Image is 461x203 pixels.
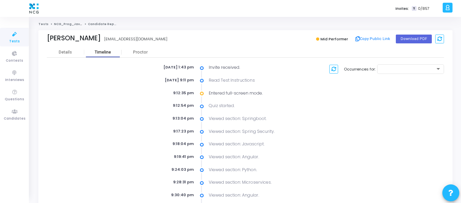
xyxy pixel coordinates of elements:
div: 9:17:23 pm [112,128,201,134]
a: NCG_Prog_JavaFS_2025_Test [54,22,107,26]
span: 0/857 [418,6,429,12]
div: 9:18:04 pm [112,141,201,147]
div: [DATE] 9:11 pm [112,77,201,83]
span: Tests [9,39,20,44]
div: 9:28:31 pm [112,179,201,185]
div: Viewed section: Spring Security. [205,128,309,135]
div: Viewed section: Javascript. [205,141,309,147]
img: logo [27,2,40,15]
span: Contests [6,58,23,64]
span: Candidates [4,116,25,122]
div: Quiz started. [205,103,309,109]
nav: breadcrumb [38,22,453,26]
div: Timeline [95,50,111,55]
div: Viewed section: Angular. [205,154,309,160]
div: Entered full-screen mode. [205,90,309,96]
div: 9:19:41 pm [112,154,201,160]
a: Tests [38,22,49,26]
div: [PERSON_NAME] [47,34,101,42]
div: Viewed section: Springboot. [205,116,309,122]
div: Viewed section: Microservices. [205,179,309,185]
div: 9:13:04 pm [112,116,201,121]
button: Download PDF [396,35,432,43]
div: [DATE] 1:43 pm [112,64,201,70]
span: Candidate Report [88,22,119,26]
div: 9:24:03 pm [112,167,201,172]
label: Invites: [395,6,409,12]
span: Questions [5,97,24,102]
span: T [412,6,416,11]
div: Details [59,50,72,55]
div: Viewed section: Python. [205,167,309,173]
div: Viewed section: Angular. [205,192,309,198]
span: Mid Performer [320,36,348,42]
div: [EMAIL_ADDRESS][DOMAIN_NAME] [104,36,167,42]
div: Invite received. [205,64,309,70]
div: 9:12:35 pm [112,90,201,96]
span: Interviews [5,77,24,83]
div: Read Test Instructions [205,77,309,83]
label: Occurrences for: [344,66,375,72]
div: 9:12:54 pm [112,103,201,108]
button: Copy Public Link [353,34,392,44]
div: Proctor [122,50,159,55]
div: 9:30:40 pm [112,192,201,198]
